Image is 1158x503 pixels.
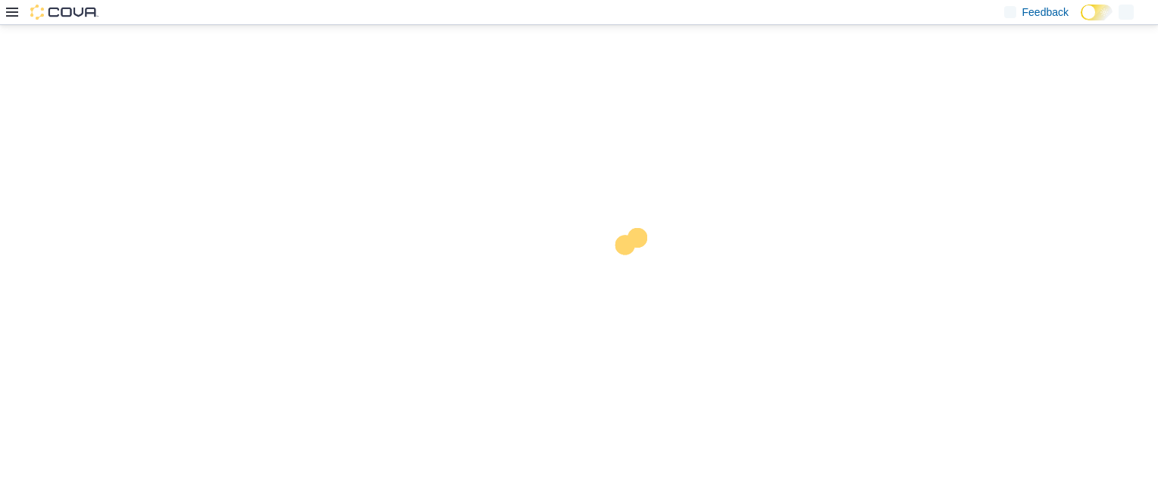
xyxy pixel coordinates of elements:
[579,217,693,330] img: cova-loader
[1081,20,1081,21] span: Dark Mode
[30,5,99,20] img: Cova
[1081,5,1113,20] input: Dark Mode
[1022,5,1069,20] span: Feedback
